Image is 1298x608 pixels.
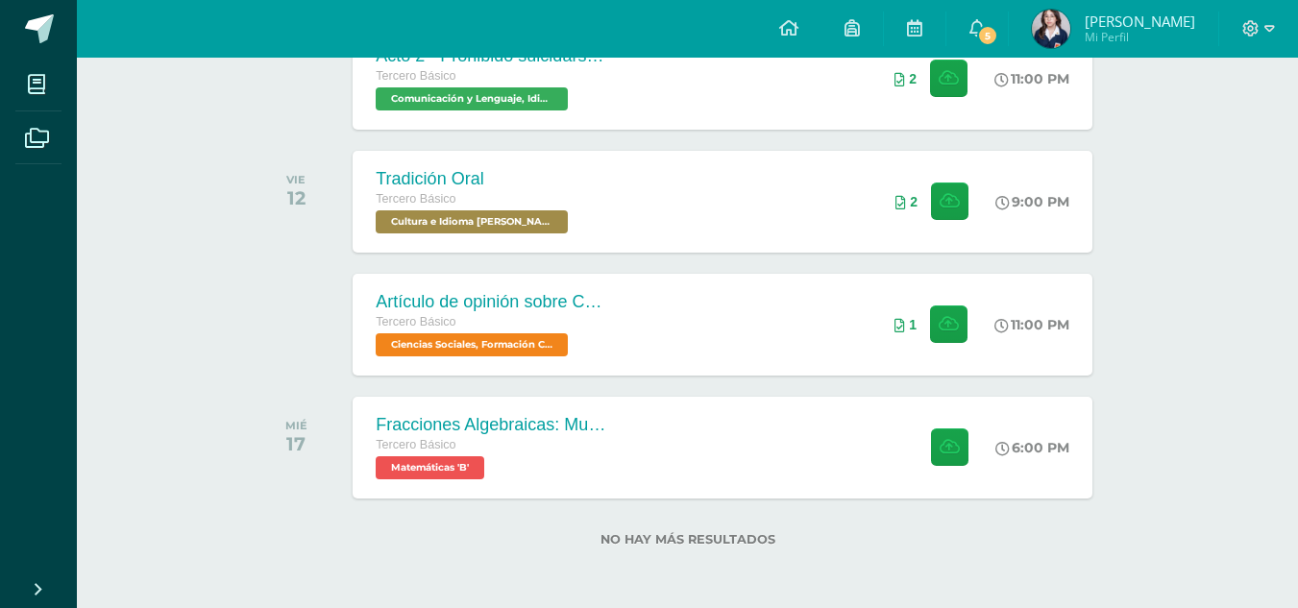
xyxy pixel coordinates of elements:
[376,333,568,356] span: Ciencias Sociales, Formación Ciudadana e Interculturalidad 'B'
[253,532,1122,547] label: No hay más resultados
[286,173,306,186] div: VIE
[909,317,917,332] span: 1
[376,169,573,189] div: Tradición Oral
[1085,12,1195,31] span: [PERSON_NAME]
[376,192,455,206] span: Tercero Básico
[994,316,1069,333] div: 11:00 PM
[376,69,455,83] span: Tercero Básico
[376,438,455,451] span: Tercero Básico
[286,186,306,209] div: 12
[895,194,918,209] div: Archivos entregados
[376,456,484,479] span: Matemáticas 'B'
[910,194,918,209] span: 2
[376,87,568,110] span: Comunicación y Lenguaje, Idioma Español 'B'
[376,292,606,312] div: Artículo de opinión sobre Conflicto Armado Interno
[1085,29,1195,45] span: Mi Perfil
[285,419,307,432] div: MIÉ
[994,70,1069,87] div: 11:00 PM
[977,25,998,46] span: 5
[894,71,917,86] div: Archivos entregados
[995,439,1069,456] div: 6:00 PM
[909,71,917,86] span: 2
[995,193,1069,210] div: 9:00 PM
[376,315,455,328] span: Tercero Básico
[376,210,568,233] span: Cultura e Idioma Maya Garífuna o Xinca 'B'
[285,432,307,455] div: 17
[894,317,917,332] div: Archivos entregados
[376,415,606,435] div: Fracciones Algebraicas: Multiplicación y División
[1032,10,1070,48] img: 41b69cafc6c9dcc1d0ea30fe2271c450.png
